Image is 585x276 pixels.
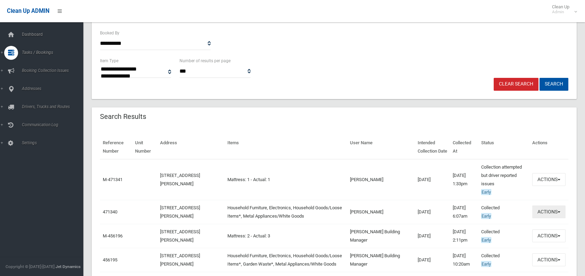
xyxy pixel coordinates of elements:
td: [DATE] [415,159,450,200]
td: Collection attempted but driver reported issues [478,159,529,200]
span: Early [481,213,491,219]
button: Actions [532,173,566,186]
td: [DATE] 2:11pm [450,224,478,248]
td: Collected [478,200,529,224]
td: [PERSON_NAME] [347,200,415,224]
td: Collected [478,248,529,272]
td: [DATE] [415,200,450,224]
td: [DATE] [415,248,450,272]
a: [STREET_ADDRESS][PERSON_NAME] [160,253,200,267]
span: Booking Collection Issues [20,68,89,73]
label: Booked By [100,29,119,37]
td: [DATE] 10:20am [450,248,478,272]
span: Early [481,237,491,243]
a: 456195 [103,257,117,262]
td: Mattress: 1 - Actual: 1 [225,159,347,200]
th: Actions [529,135,568,159]
span: Early [481,261,491,267]
a: M-456196 [103,233,123,238]
span: Addresses [20,86,89,91]
a: Clear Search [494,78,538,91]
td: [PERSON_NAME] Building Manager [347,248,415,272]
small: Admin [552,9,569,15]
th: Reference Number [100,135,132,159]
span: Copyright © [DATE]-[DATE] [6,264,55,269]
span: Early [481,189,491,195]
th: Unit Number [132,135,157,159]
header: Search Results [92,110,154,123]
a: [STREET_ADDRESS][PERSON_NAME] [160,173,200,186]
a: 471340 [103,209,117,214]
td: [PERSON_NAME] Building Manager [347,224,415,248]
a: [STREET_ADDRESS][PERSON_NAME] [160,205,200,219]
td: Household Furniture, Electronics, Household Goods/Loose Items*, Metal Appliances/White Goods [225,200,347,224]
td: Household Furniture, Electronics, Household Goods/Loose Items*, Garden Waste*, Metal Appliances/W... [225,248,347,272]
span: Communication Log [20,122,89,127]
th: Status [478,135,529,159]
button: Actions [532,205,566,218]
td: [PERSON_NAME] [347,159,415,200]
span: Clean Up ADMIN [7,8,49,14]
button: Actions [532,253,566,266]
strong: Jet Dynamics [56,264,81,269]
th: Items [225,135,347,159]
td: [DATE] [415,224,450,248]
td: Mattress: 2 - Actual: 3 [225,224,347,248]
th: Address [157,135,225,159]
span: Clean Up [549,4,576,15]
span: Dashboard [20,32,89,37]
td: [DATE] 6:07am [450,200,478,224]
label: Item Type [100,57,118,65]
td: Collected [478,224,529,248]
th: Intended Collection Date [415,135,450,159]
button: Actions [532,229,566,242]
label: Number of results per page [179,57,231,65]
td: [DATE] 1:33pm [450,159,478,200]
a: M-471341 [103,177,123,182]
th: Collected At [450,135,478,159]
a: [STREET_ADDRESS][PERSON_NAME] [160,229,200,243]
th: User Name [347,135,415,159]
span: Drivers, Trucks and Routes [20,104,89,109]
button: Search [540,78,568,91]
span: Settings [20,140,89,145]
span: Tasks / Bookings [20,50,89,55]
